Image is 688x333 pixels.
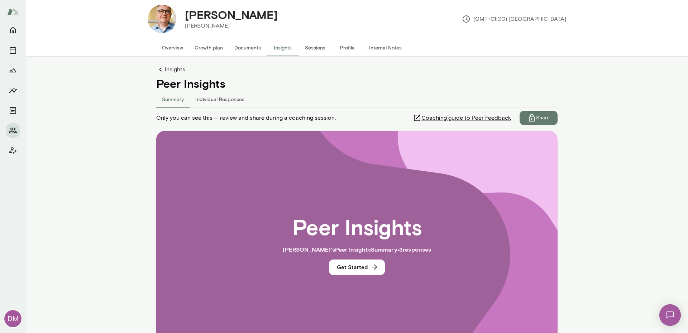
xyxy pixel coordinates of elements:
[462,15,566,23] p: (GMT+01:00) [GEOGRAPHIC_DATA]
[156,90,190,108] button: Summary
[331,39,363,56] button: Profile
[189,39,229,56] button: Growth plan
[6,83,20,97] button: Insights
[397,246,431,253] span: • 3 response s
[6,63,20,77] button: Growth Plan
[329,260,385,275] button: Get Started
[267,39,299,56] button: Insights
[156,114,336,122] span: Only you can see this — review and share during a coaching session.
[413,111,520,125] a: Coaching guide to Peer Feedback
[156,65,558,74] a: Insights
[536,114,550,122] p: Share
[6,123,20,138] button: Members
[156,77,558,90] h4: Peer Insights
[6,43,20,57] button: Sessions
[6,23,20,37] button: Home
[6,103,20,118] button: Documents
[292,214,422,239] h2: Peer Insights
[156,39,189,56] button: Overview
[363,39,407,56] button: Internal Notes
[299,39,331,56] button: Sessions
[148,5,176,33] img: Scott Bowie
[7,5,19,18] img: Mento
[4,310,21,327] div: DM
[283,246,397,253] span: [PERSON_NAME] 's Peer Insights Summary
[185,8,278,22] h4: [PERSON_NAME]
[6,143,20,158] button: Client app
[156,90,558,108] div: responses-tab
[229,39,267,56] button: Documents
[520,111,558,125] button: Share
[190,90,250,108] button: Individual Responses
[421,114,511,122] span: Coaching guide to Peer Feedback
[185,22,278,30] p: [PERSON_NAME]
